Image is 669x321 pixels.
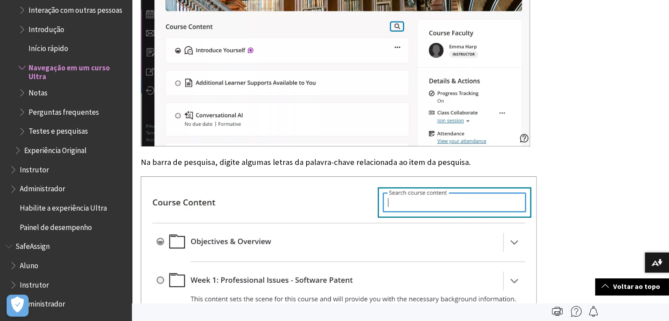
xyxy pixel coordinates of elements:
a: Voltar ao topo [595,278,669,295]
img: More help [571,306,581,317]
span: SafeAssign [15,239,50,251]
span: Introdução [29,22,64,34]
span: Instrutor [20,277,49,289]
span: Perguntas frequentes [29,105,99,117]
p: Na barra de pesquisa, digite algumas letras da palavra-chave relacionada ao item da pesquisa. [141,157,530,168]
span: Habilite a experiência Ultra [20,201,107,212]
span: Testes e pesquisas [29,124,88,136]
span: Interação com outras pessoas [29,3,122,15]
span: Administrador [20,182,65,193]
span: Notas [29,85,48,97]
img: Print [552,306,563,317]
span: Instrutor [20,162,49,174]
span: Administrador [20,296,65,308]
span: Navegação em um curso Ultra [29,60,126,81]
span: Início rápido [29,41,68,53]
span: Experiência Original [24,143,87,155]
button: Abrir preferências [7,295,29,317]
span: Painel de desempenho [20,220,92,232]
img: Follow this page [588,306,599,317]
span: Aluno [20,258,38,270]
nav: Book outline for Blackboard SafeAssign [5,239,127,311]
